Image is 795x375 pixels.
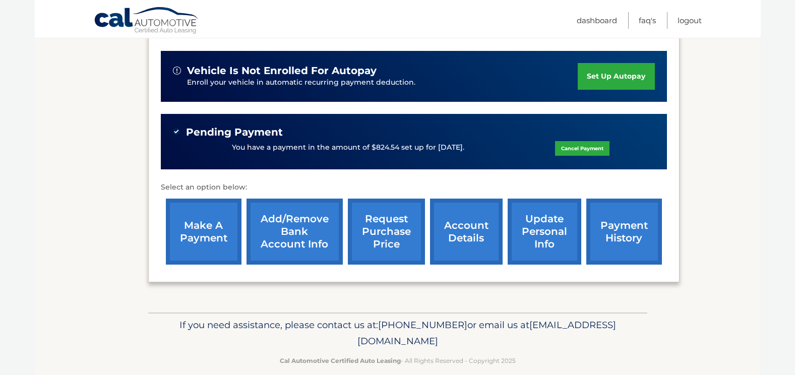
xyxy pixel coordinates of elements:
span: vehicle is not enrolled for autopay [187,65,377,77]
a: FAQ's [639,12,656,29]
img: check-green.svg [173,128,180,135]
span: [EMAIL_ADDRESS][DOMAIN_NAME] [357,319,616,347]
p: Select an option below: [161,181,667,194]
p: You have a payment in the amount of $824.54 set up for [DATE]. [232,142,464,153]
span: [PHONE_NUMBER] [378,319,467,331]
a: Dashboard [577,12,617,29]
a: payment history [586,199,662,265]
a: account details [430,199,503,265]
p: - All Rights Reserved - Copyright 2025 [155,355,641,366]
a: request purchase price [348,199,425,265]
a: Add/Remove bank account info [247,199,343,265]
a: update personal info [508,199,581,265]
img: alert-white.svg [173,67,181,75]
a: Cancel Payment [555,141,609,156]
strong: Cal Automotive Certified Auto Leasing [280,357,401,364]
a: make a payment [166,199,241,265]
p: If you need assistance, please contact us at: or email us at [155,317,641,349]
a: Logout [678,12,702,29]
p: Enroll your vehicle in automatic recurring payment deduction. [187,77,578,88]
a: set up autopay [578,63,654,90]
a: Cal Automotive [94,7,200,36]
span: Pending Payment [186,126,283,139]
